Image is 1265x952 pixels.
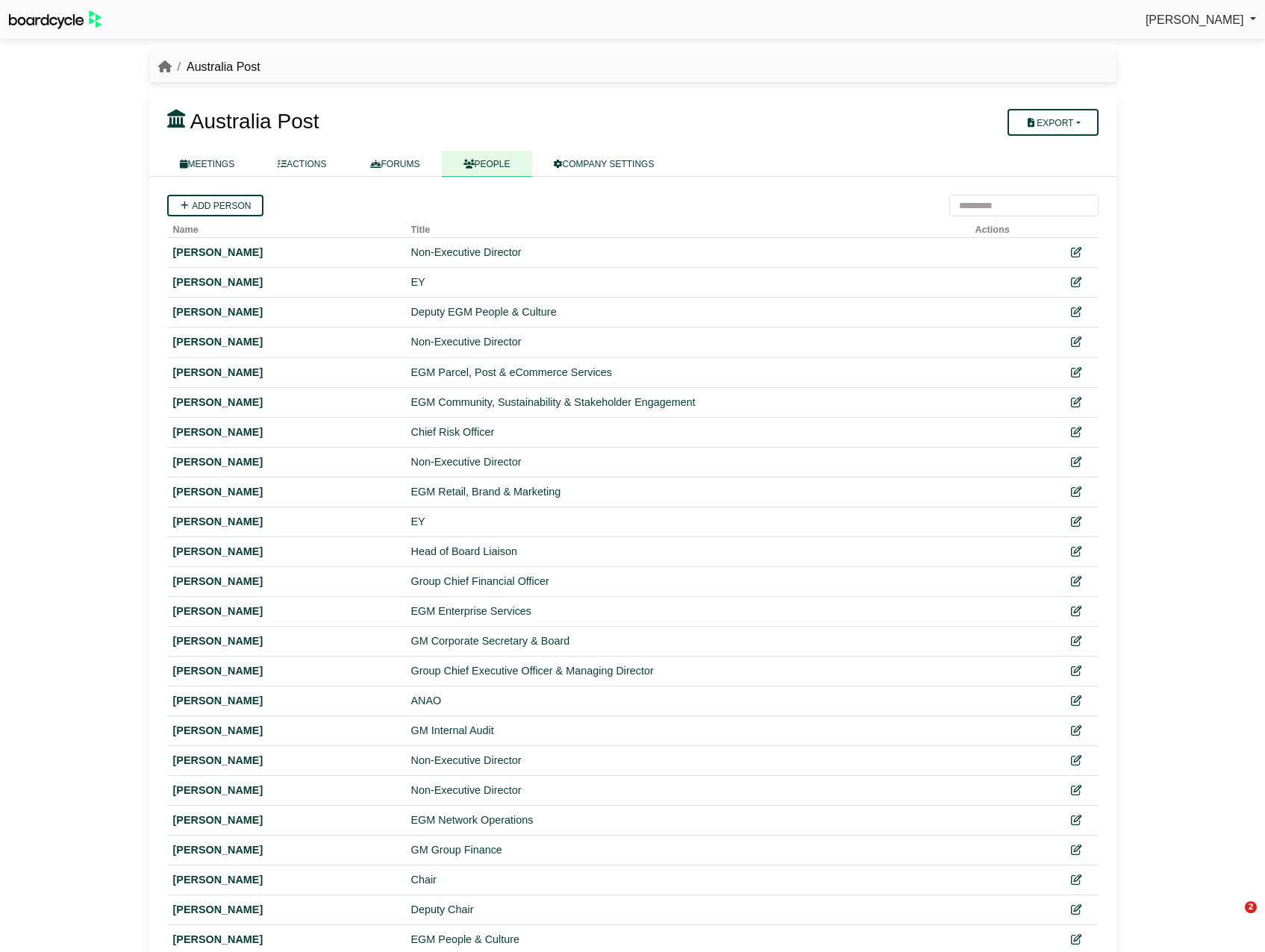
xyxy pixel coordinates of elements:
div: EGM Enterprise Services [411,603,963,620]
div: EY [411,513,963,530]
span: Australia Post [190,110,319,133]
nav: breadcrumb [158,57,260,77]
div: EGM Parcel, Post & eCommerce Services [411,364,963,381]
div: EGM People & Culture [411,931,963,948]
div: ANAO [411,692,963,710]
div: Group Chief Executive Officer & Managing Director [411,663,963,680]
span: [PERSON_NAME] [1146,13,1244,26]
a: MEETINGS [158,151,257,177]
div: EGM Community, Sustainability & Stakeholder Engagement [411,394,963,411]
div: [PERSON_NAME] [173,483,399,501]
span: 2 [1245,901,1257,913]
div: [PERSON_NAME] [173,752,399,769]
a: Add person [167,195,263,216]
div: Edit [1061,842,1093,859]
div: EGM Network Operations [411,812,963,829]
div: Head of Board Liaison [411,543,963,560]
div: [PERSON_NAME] [173,543,399,560]
div: Edit [1061,752,1093,769]
div: Edit [1061,633,1093,650]
iframe: Intercom live chat [1214,901,1250,937]
div: [PERSON_NAME] [173,364,399,381]
div: [PERSON_NAME] [173,931,399,948]
a: ACTIONS [256,151,348,177]
div: Edit [1061,364,1093,381]
div: [PERSON_NAME] [173,842,399,859]
th: Actions [969,216,1055,238]
a: [PERSON_NAME] [1146,10,1256,30]
div: [PERSON_NAME] [173,871,399,889]
div: GM Corporate Secretary & Board [411,633,963,650]
div: Edit [1061,573,1093,590]
div: Edit [1061,274,1093,291]
div: Edit [1061,483,1093,501]
div: [PERSON_NAME] [173,573,399,590]
div: [PERSON_NAME] [173,782,399,799]
div: [PERSON_NAME] [173,244,399,261]
div: [PERSON_NAME] [173,722,399,739]
img: BoardcycleBlackGreen-aaafeed430059cb809a45853b8cf6d952af9d84e6e89e1f1685b34bfd5cb7d64.svg [9,10,101,29]
div: GM Group Finance [411,842,963,859]
div: GM Internal Audit [411,722,963,739]
div: Group Chief Financial Officer [411,573,963,590]
div: Non-Executive Director [411,782,963,799]
div: Edit [1061,304,1093,321]
div: Non-Executive Director [411,244,963,261]
div: Chief Risk Officer [411,424,963,441]
div: Edit [1061,513,1093,530]
div: Non-Executive Director [411,333,963,351]
div: Edit [1061,663,1093,680]
div: [PERSON_NAME] [173,304,399,321]
div: Edit [1061,931,1093,948]
div: [PERSON_NAME] [173,274,399,291]
div: Deputy Chair [411,901,963,918]
button: Export [1008,109,1098,136]
div: Non-Executive Director [411,454,963,471]
div: Edit [1061,603,1093,620]
div: [PERSON_NAME] [173,513,399,530]
div: Edit [1061,722,1093,739]
div: Edit [1061,394,1093,411]
div: [PERSON_NAME] [173,603,399,620]
div: Edit [1061,692,1093,710]
div: Edit [1061,812,1093,829]
div: Edit [1061,244,1093,261]
div: Edit [1061,454,1093,471]
div: [PERSON_NAME] [173,901,399,918]
div: [PERSON_NAME] [173,333,399,351]
div: Chair [411,871,963,889]
div: Edit [1061,782,1093,799]
a: FORUMS [349,151,442,177]
div: [PERSON_NAME] [173,812,399,829]
div: Edit [1061,333,1093,351]
div: Edit [1061,901,1093,918]
div: [PERSON_NAME] [173,454,399,471]
div: Edit [1061,424,1093,441]
div: [PERSON_NAME] [173,633,399,650]
div: Non-Executive Director [411,752,963,769]
div: Deputy EGM People & Culture [411,304,963,321]
div: [PERSON_NAME] [173,663,399,680]
div: EY [411,274,963,291]
div: EGM Retail, Brand & Marketing [411,483,963,501]
th: Title [405,216,969,238]
a: COMPANY SETTINGS [532,151,676,177]
th: Name [167,216,405,238]
li: Australia Post [172,57,260,77]
div: Edit [1061,871,1093,889]
div: [PERSON_NAME] [173,394,399,411]
div: [PERSON_NAME] [173,692,399,710]
div: Edit [1061,543,1093,560]
a: PEOPLE [442,151,532,177]
div: [PERSON_NAME] [173,424,399,441]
